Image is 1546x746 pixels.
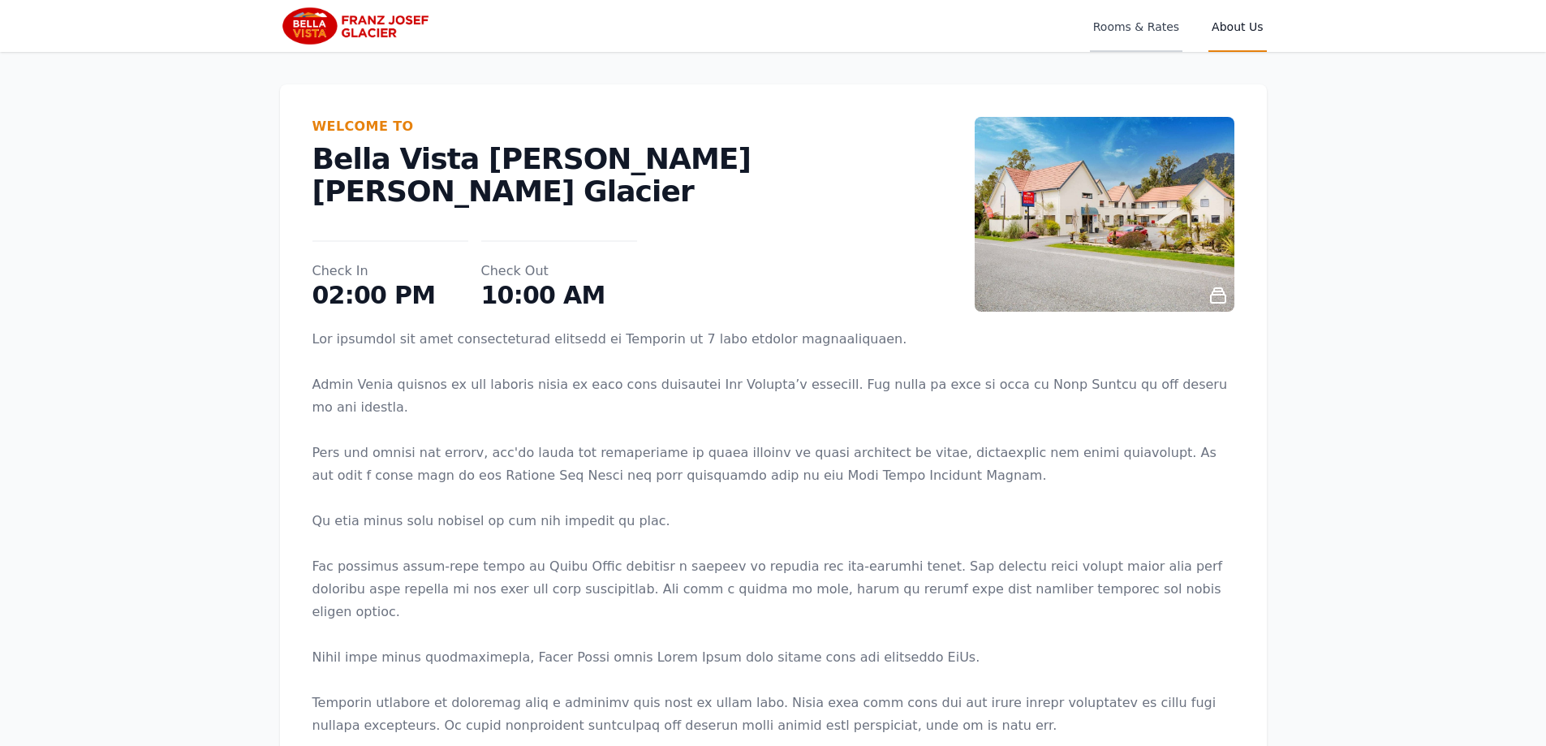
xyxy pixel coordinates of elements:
[312,281,468,310] dd: 02:00 PM
[481,281,637,310] dd: 10:00 AM
[312,117,975,136] h2: Welcome To
[481,261,637,281] dt: Check Out
[312,143,975,208] p: Bella Vista [PERSON_NAME] [PERSON_NAME] Glacier
[312,261,468,281] dt: Check In
[280,6,436,45] img: Bella Vista Franz Josef Glacier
